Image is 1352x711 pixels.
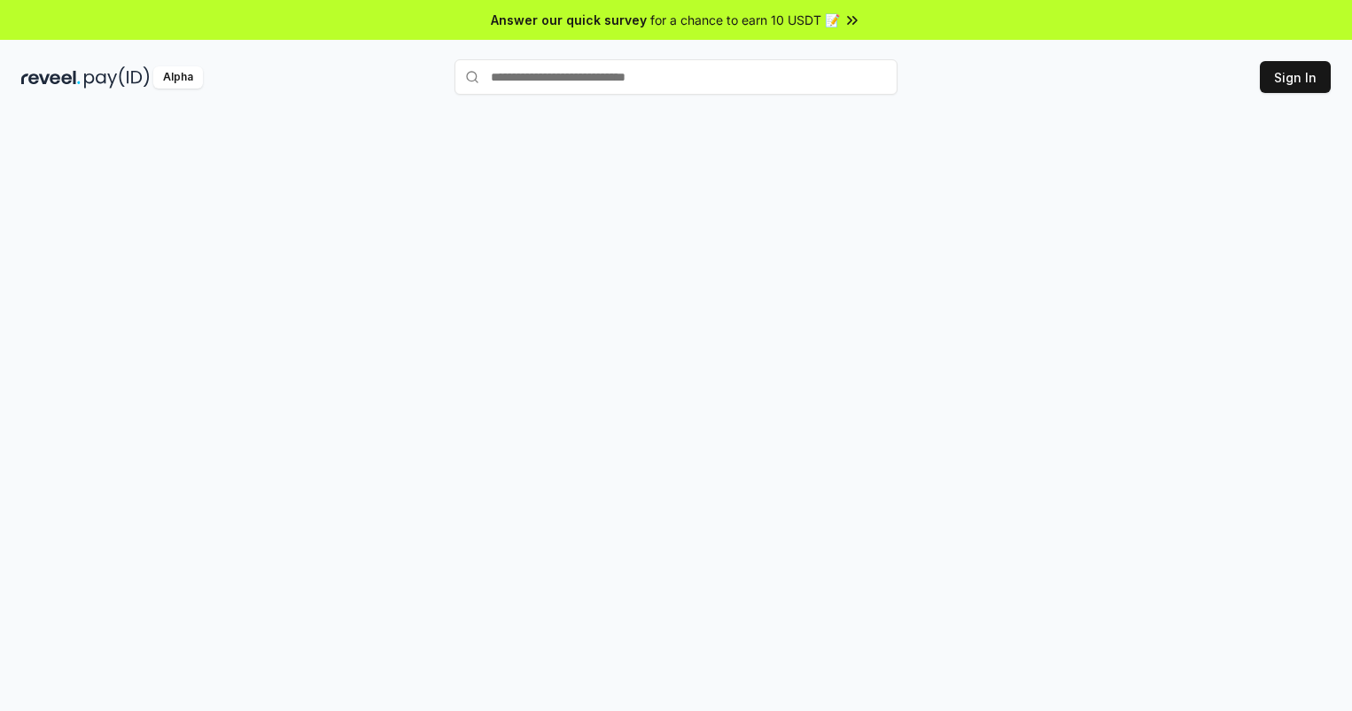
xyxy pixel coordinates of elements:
span: for a chance to earn 10 USDT 📝 [650,11,840,29]
button: Sign In [1260,61,1331,93]
img: reveel_dark [21,66,81,89]
span: Answer our quick survey [491,11,647,29]
div: Alpha [153,66,203,89]
img: pay_id [84,66,150,89]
